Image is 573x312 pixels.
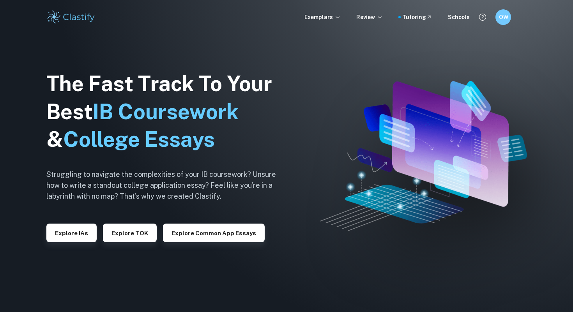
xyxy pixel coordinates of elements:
span: College Essays [63,127,215,152]
a: Explore TOK [103,229,157,236]
h1: The Fast Track To Your Best & [46,70,288,154]
p: Exemplars [304,13,341,21]
a: Tutoring [402,13,432,21]
button: Explore Common App essays [163,224,265,242]
img: Clastify logo [46,9,96,25]
button: Explore TOK [103,224,157,242]
h6: OW [499,13,508,21]
span: IB Coursework [93,99,239,124]
a: Explore IAs [46,229,97,236]
button: OW [495,9,511,25]
p: Review [356,13,383,21]
button: Explore IAs [46,224,97,242]
button: Help and Feedback [476,11,489,24]
a: Schools [448,13,470,21]
img: Clastify hero [320,81,527,231]
a: Explore Common App essays [163,229,265,236]
h6: Struggling to navigate the complexities of your IB coursework? Unsure how to write a standout col... [46,169,288,202]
